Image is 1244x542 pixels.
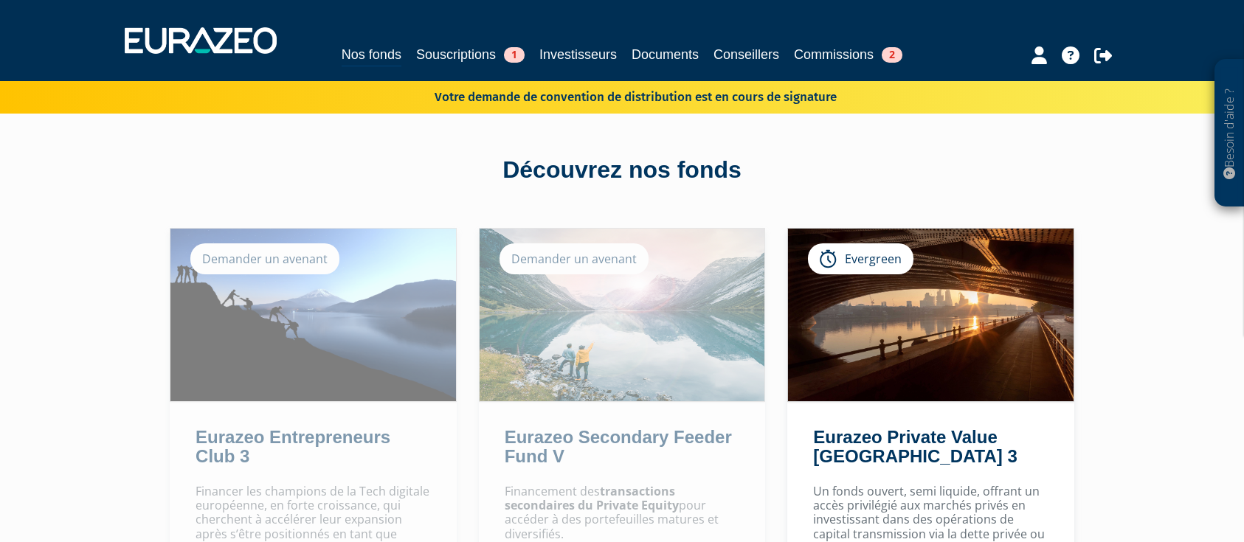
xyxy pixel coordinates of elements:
strong: transactions secondaires du Private Equity [505,483,679,513]
span: 1 [504,47,525,63]
p: Votre demande de convention de distribution est en cours de signature [392,85,837,106]
a: Documents [632,44,699,65]
a: Eurazeo Secondary Feeder Fund V [505,427,732,466]
img: Eurazeo Secondary Feeder Fund V [480,229,765,401]
a: Eurazeo Entrepreneurs Club 3 [196,427,390,466]
a: Souscriptions1 [416,44,525,65]
div: Demander un avenant [500,243,649,274]
a: Investisseurs [539,44,617,65]
img: 1732889491-logotype_eurazeo_blanc_rvb.png [125,27,277,54]
a: Commissions2 [794,44,902,65]
p: Financement des pour accéder à des portefeuilles matures et diversifiés. [505,484,740,541]
div: Demander un avenant [190,243,339,274]
a: Eurazeo Private Value [GEOGRAPHIC_DATA] 3 [813,427,1017,466]
img: Eurazeo Private Value Europe 3 [788,229,1074,401]
div: Evergreen [808,243,913,274]
span: 2 [882,47,902,63]
a: Nos fonds [342,44,401,67]
img: Eurazeo Entrepreneurs Club 3 [170,229,456,401]
a: Conseillers [713,44,779,65]
p: Besoin d'aide ? [1221,67,1238,200]
div: Découvrez nos fonds [201,153,1043,187]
